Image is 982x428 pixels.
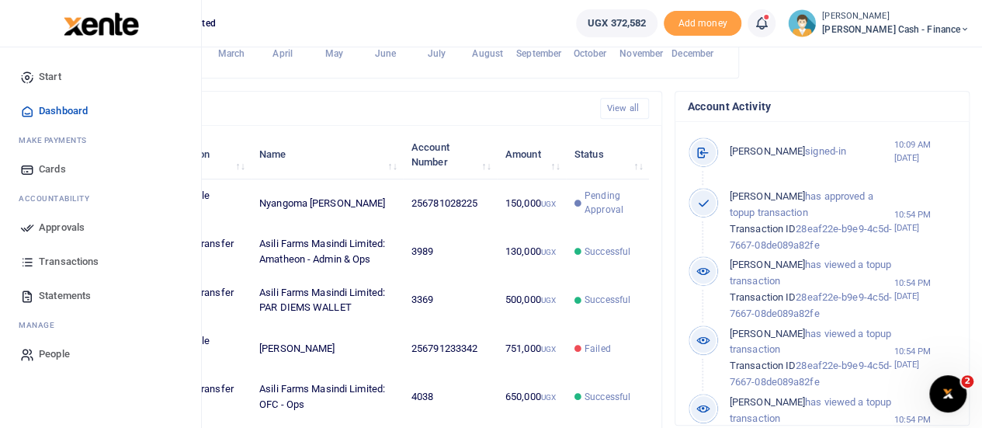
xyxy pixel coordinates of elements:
a: Dashboard [12,94,189,128]
td: 650,000 [497,373,566,421]
span: People [39,346,70,362]
p: has approved a topup transaction 28eaf22e-b9e9-4c5d-7667-08de089a82fe [730,189,894,253]
td: 130,000 [497,228,566,276]
a: View all [600,98,649,119]
span: [PERSON_NAME] [730,259,805,270]
th: Amount: activate to sort column ascending [497,130,566,179]
small: 10:54 PM [DATE] [894,208,956,235]
li: Toup your wallet [664,11,741,37]
span: Approvals [39,220,85,235]
p: has viewed a topup transaction 28eaf22e-b9e9-4c5d-7667-08de089a82fe [730,257,894,322]
td: 3369 [403,276,497,324]
a: Approvals [12,211,189,245]
td: 150,000 [497,179,566,228]
span: [PERSON_NAME] [730,190,805,202]
span: ake Payments [26,134,87,146]
td: 500,000 [497,276,566,324]
span: anage [26,319,55,331]
small: [PERSON_NAME] [822,10,970,23]
td: Asili Farms Masindi Limited: PAR DIEMS WALLET [251,276,403,324]
p: has viewed a topup transaction 28eaf22e-b9e9-4c5d-7667-08de089a82fe [730,326,894,391]
li: Wallet ballance [570,9,664,37]
th: Status: activate to sort column ascending [566,130,649,179]
span: Start [39,69,61,85]
span: Cards [39,162,66,177]
span: Statements [39,288,91,304]
small: UGX [541,345,556,353]
td: 4038 [403,373,497,421]
span: Add money [664,11,741,37]
td: 751,000 [497,325,566,373]
tspan: December [671,48,714,59]
span: Transaction ID [730,360,796,371]
img: logo-large [64,12,139,36]
small: UGX [541,393,556,402]
tspan: April [272,48,293,59]
span: Successful [585,245,630,259]
li: Ac [12,186,189,211]
span: Pending Approval [585,189,640,217]
span: UGX 372,582 [588,16,646,31]
span: [PERSON_NAME] [730,396,805,408]
th: Name: activate to sort column ascending [251,130,403,179]
small: UGX [541,296,556,304]
a: Transactions [12,245,189,279]
tspan: May [324,48,342,59]
span: [PERSON_NAME] [730,328,805,339]
tspan: June [374,48,396,59]
tspan: November [619,48,664,59]
td: 256791233342 [403,325,497,373]
small: 10:09 AM [DATE] [894,138,956,165]
span: countability [30,193,89,204]
tspan: July [427,48,445,59]
li: M [12,128,189,152]
a: UGX 372,582 [576,9,658,37]
small: UGX [541,200,556,208]
td: Nyangoma [PERSON_NAME] [251,179,403,228]
td: 3989 [403,228,497,276]
tspan: October [574,48,608,59]
tspan: August [472,48,503,59]
span: Transactions [39,254,99,270]
h4: Account Activity [688,98,956,115]
span: Transaction ID [730,223,796,235]
span: Successful [585,390,630,404]
p: signed-in [730,144,894,160]
a: Add money [664,16,741,28]
span: Successful [585,293,630,307]
tspan: March [218,48,245,59]
li: M [12,313,189,337]
span: [PERSON_NAME] Cash - Finance [822,23,970,37]
img: profile-user [788,9,816,37]
th: Account Number: activate to sort column ascending [403,130,497,179]
span: Failed [585,342,611,356]
span: [PERSON_NAME] [730,145,805,157]
a: Cards [12,152,189,186]
small: 10:54 PM [DATE] [894,277,956,303]
a: logo-small logo-large logo-large [62,17,139,29]
tspan: September [516,48,562,59]
td: [PERSON_NAME] [251,325,403,373]
span: Dashboard [39,103,88,119]
a: profile-user [PERSON_NAME] [PERSON_NAME] Cash - Finance [788,9,970,37]
small: UGX [541,248,556,256]
h4: Recent Transactions [72,100,588,117]
a: Statements [12,279,189,313]
td: Asili Farms Masindi Limited: Amatheon - Admin & Ops [251,228,403,276]
td: 256781028225 [403,179,497,228]
iframe: Intercom live chat [929,375,966,412]
span: 2 [961,375,973,388]
span: Transaction ID [730,291,796,303]
small: 10:54 PM [DATE] [894,345,956,371]
a: People [12,337,189,371]
a: Start [12,60,189,94]
td: Asili Farms Masindi Limited: OFC - Ops [251,373,403,421]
